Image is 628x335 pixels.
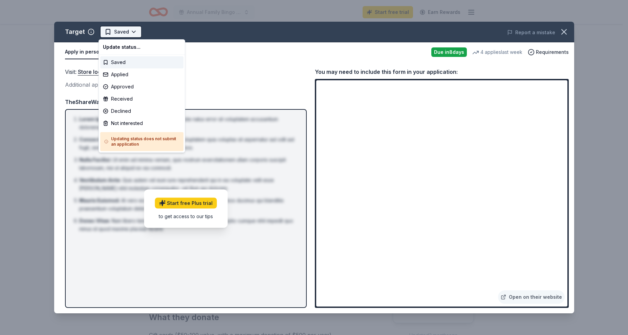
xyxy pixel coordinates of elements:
[100,41,183,53] div: Update status...
[100,105,183,117] div: Declined
[187,8,241,16] span: Annual Family Bingo Night 2025
[100,81,183,93] div: Approved
[100,56,183,68] div: Saved
[100,68,183,81] div: Applied
[100,93,183,105] div: Received
[100,117,183,129] div: Not interested
[104,136,179,147] h5: Updating status does not submit an application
